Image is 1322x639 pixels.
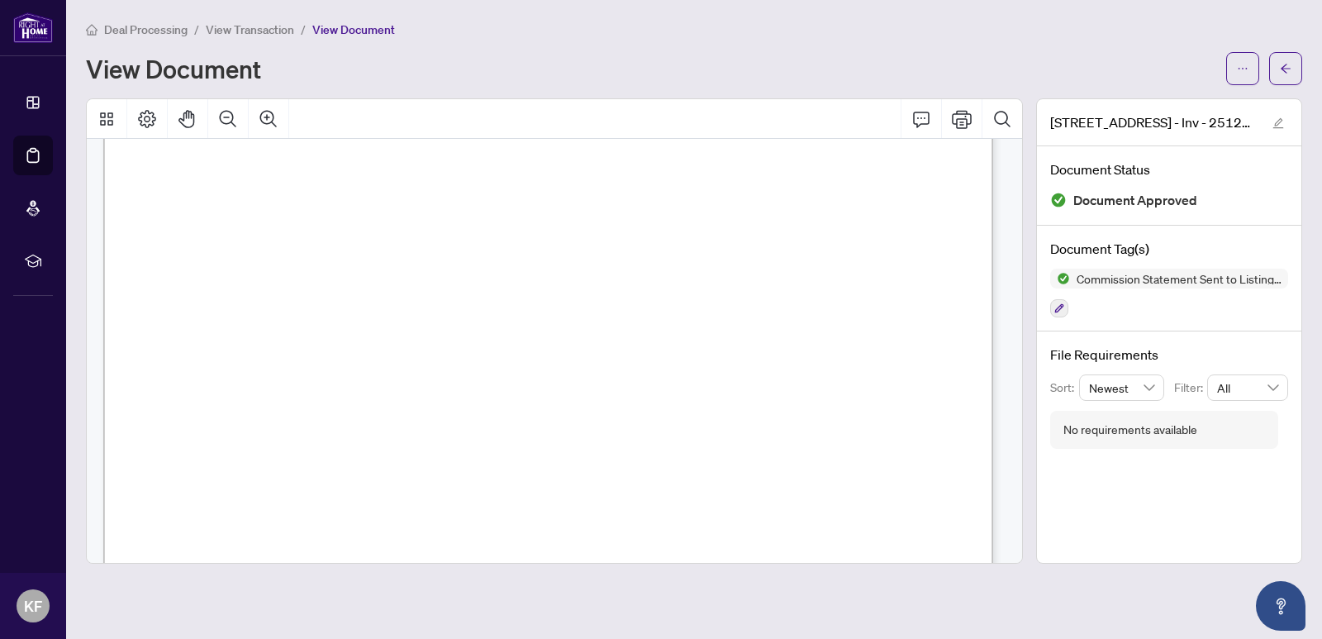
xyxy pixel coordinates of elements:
li: / [301,20,306,39]
h4: Document Tag(s) [1050,239,1288,259]
span: edit [1272,117,1284,129]
img: Document Status [1050,192,1067,208]
span: KF [24,594,42,618]
span: [STREET_ADDRESS] - Inv - 2512716.pdf [1050,112,1257,132]
li: / [194,20,199,39]
span: ellipsis [1237,63,1248,74]
img: Status Icon [1050,269,1070,289]
span: Deal Processing [104,22,188,37]
span: arrow-left [1280,63,1291,74]
button: Open asap [1256,581,1305,631]
p: Filter: [1174,379,1207,397]
img: logo [13,12,53,43]
span: Document Approved [1073,189,1197,212]
span: Newest [1089,375,1155,400]
div: No requirements available [1063,421,1197,439]
span: All [1217,375,1278,400]
h1: View Document [86,55,261,82]
h4: Document Status [1050,160,1288,179]
span: View Transaction [206,22,294,37]
p: Sort: [1050,379,1079,397]
span: View Document [312,22,395,37]
span: Commission Statement Sent to Listing Brokerage [1070,273,1288,284]
h4: File Requirements [1050,345,1288,365]
span: home [86,24,97,36]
